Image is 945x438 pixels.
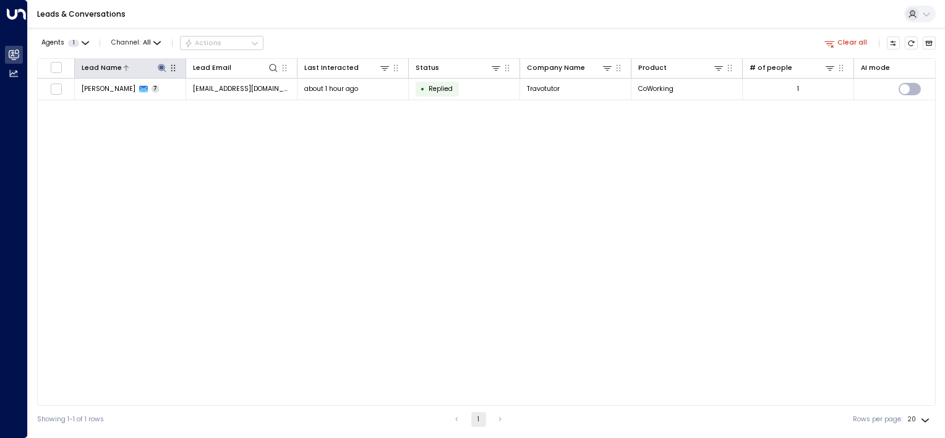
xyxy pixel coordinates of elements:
[108,36,165,49] button: Channel:All
[750,62,836,74] div: # of people
[750,62,792,74] div: # of people
[193,84,291,93] span: team@travotutor.com
[527,62,614,74] div: Company Name
[638,62,667,74] div: Product
[180,36,263,51] div: Button group with a nested menu
[82,84,135,93] span: Alexander Calafiura
[82,62,168,74] div: Lead Name
[416,62,502,74] div: Status
[638,84,673,93] span: CoWorking
[861,62,890,74] div: AI mode
[82,62,122,74] div: Lead Name
[887,36,900,50] button: Customize
[143,39,151,46] span: All
[304,62,391,74] div: Last Interacted
[50,61,62,73] span: Toggle select all
[527,84,560,93] span: Travotutor
[907,412,932,427] div: 20
[821,36,871,49] button: Clear all
[50,83,62,95] span: Toggle select row
[429,84,453,93] span: Replied
[449,412,508,427] nav: pagination navigation
[527,62,585,74] div: Company Name
[193,62,231,74] div: Lead Email
[152,85,160,93] span: 7
[923,36,936,50] button: Archived Leads
[471,412,486,427] button: page 1
[905,36,918,50] span: Refresh
[853,414,902,424] label: Rows per page:
[184,39,222,48] div: Actions
[37,36,92,49] button: Agents1
[638,62,725,74] div: Product
[416,62,439,74] div: Status
[304,84,358,93] span: about 1 hour ago
[37,9,126,19] a: Leads & Conversations
[37,414,104,424] div: Showing 1-1 of 1 rows
[193,62,280,74] div: Lead Email
[180,36,263,51] button: Actions
[108,36,165,49] span: Channel:
[68,40,79,47] span: 1
[421,81,425,97] div: •
[304,62,359,74] div: Last Interacted
[797,84,799,93] div: 1
[41,40,64,46] span: Agents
